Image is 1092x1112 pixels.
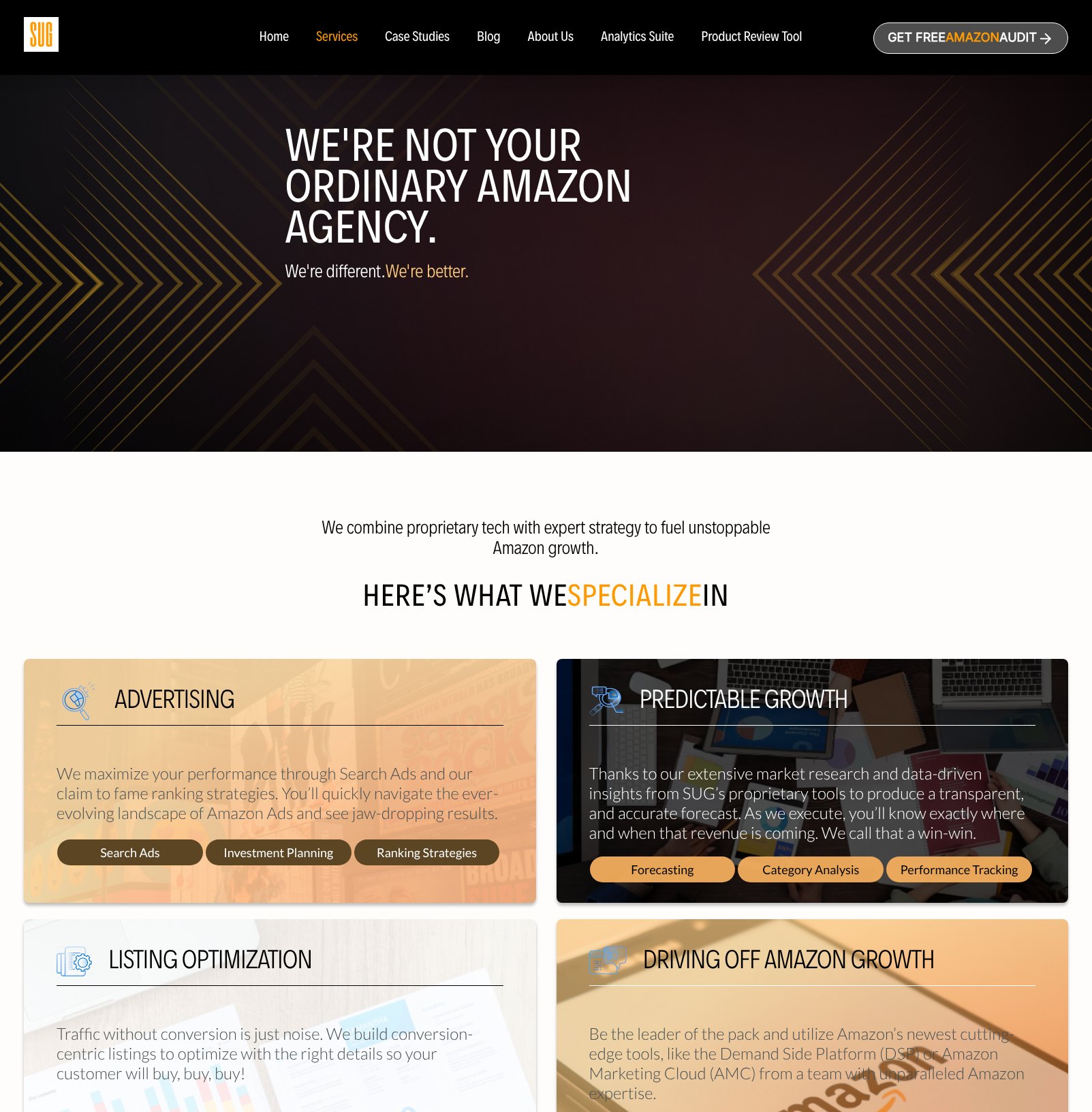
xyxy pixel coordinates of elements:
h2: Here’s what We in [24,583,1068,626]
a: Services [316,30,358,45]
h5: Listing Optimization [57,946,503,986]
h5: Predictable growth [589,686,1036,726]
span: Amazon [946,31,999,45]
a: Analytics Suite [601,30,674,45]
img: We are Smart [57,946,92,976]
img: We are Smart [589,686,623,716]
img: Sug [24,17,59,52]
span: Forecasting [590,856,736,882]
span: Performance Tracking [886,856,1032,882]
span: Category Analysis [738,856,884,882]
p: We combine proprietary tech with expert strategy to fuel unstoppable Amazon growth. [295,517,797,558]
a: Home [259,30,288,45]
p: Thanks to our extensive market research and data-driven insights from SUG’s proprietary tools to ... [589,764,1036,843]
a: About Us [528,30,574,45]
img: We are Smart [57,675,114,735]
a: Product Review Tool [701,30,802,45]
a: Get freeAmazonAudit [873,22,1068,54]
p: Be the leader of the pack and utilize Amazon’s newest cutting-edge tools, like the Demand Side Pl... [589,1024,1036,1103]
span: specialize [567,578,702,614]
span: Search Ads [57,839,203,865]
p: We maximize your performance through Search Ads and our claim to fame ranking strategies. You’ll ... [57,764,503,823]
img: We are Smart [589,946,627,974]
span: Ranking Strategies [354,839,500,865]
span: Investment Planning [206,839,352,865]
p: We're different. [285,262,807,281]
span: We're better. [386,260,469,282]
p: Traffic without conversion is just noise. We build conversion-centric listings to optimize with t... [57,1024,503,1083]
a: Blog [477,30,501,45]
h5: Advertising [57,686,503,726]
h5: Driving off Amazon growth [589,946,1036,986]
h1: WE'RE NOT YOUR ORDINARY AMAZON AGENCY. [285,125,807,248]
a: Case Studies [385,30,450,45]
